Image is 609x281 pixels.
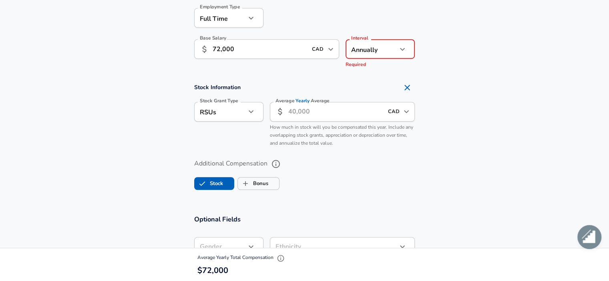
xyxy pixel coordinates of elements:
button: help [269,157,283,171]
label: Average Average [275,98,330,103]
div: Open chat [577,225,601,249]
div: Full Time [194,8,246,28]
span: Average Yearly Total Compensation [197,255,287,261]
button: Explain Total Compensation [275,252,287,264]
div: Annually [346,39,397,59]
label: Stock [195,176,223,191]
input: 100,000 [213,39,308,59]
span: Bonus [238,176,253,191]
button: Remove Section [399,80,415,96]
span: Required [346,61,366,68]
label: Employment Type [200,4,240,9]
input: USD [310,43,326,55]
label: Base Salary [200,36,226,40]
button: BonusBonus [237,177,279,190]
label: Stock Grant Type [200,98,238,103]
h3: Optional Fields [194,215,415,224]
button: StockStock [194,177,234,190]
span: How much in stock will you be compensated this year. Include any overlapping stock grants, apprec... [270,124,413,146]
span: Yearly [295,98,310,104]
h4: Stock Information [194,80,415,96]
label: Interval [351,36,368,40]
button: Open [401,106,412,117]
input: USD [385,106,401,118]
label: Additional Compensation [194,157,415,171]
label: Bonus [238,176,268,191]
div: RSUs [194,102,246,122]
span: Stock [195,176,210,191]
button: Open [325,44,336,55]
input: 40,000 [288,102,383,122]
